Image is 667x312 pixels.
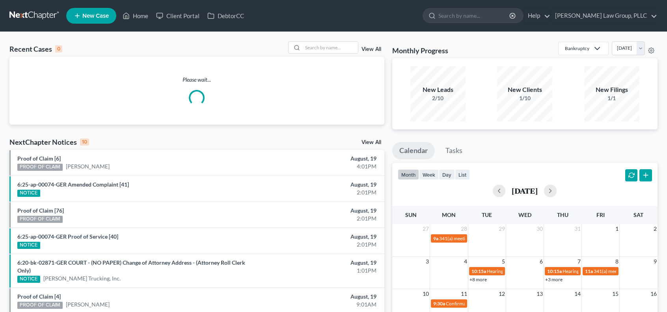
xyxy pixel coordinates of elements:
a: [PERSON_NAME] Trucking, Inc. [43,275,121,282]
div: NOTICE [17,242,40,249]
span: Sun [405,211,417,218]
a: Proof of Claim [6] [17,155,61,162]
a: +8 more [470,277,487,282]
a: Tasks [438,142,470,159]
div: New Leads [410,85,466,94]
a: 6:25-ap-00074-GER Amended Complaint [41] [17,181,129,188]
div: August, 19 [262,293,376,301]
div: 2/10 [410,94,466,102]
span: 10:15a [471,268,486,274]
div: 2:01PM [262,241,376,248]
span: 14 [574,289,581,299]
a: Proof of Claim [4] [17,293,61,300]
div: 4:01PM [262,163,376,170]
div: PROOF OF CLAIM [17,216,63,223]
a: DebtorCC [203,9,248,23]
a: View All [361,47,381,52]
div: 10 [80,138,89,146]
span: Tue [482,211,492,218]
span: New Case [82,13,109,19]
input: Search by name... [438,8,510,23]
button: list [455,169,470,180]
span: Thu [557,211,568,218]
span: 9 [653,257,658,266]
span: 11 [460,289,468,299]
span: Sat [633,211,643,218]
span: 29 [498,224,506,234]
span: Wed [518,211,531,218]
span: 11a [585,268,593,274]
a: +3 more [545,277,563,282]
div: August, 19 [262,207,376,215]
span: 4 [463,257,468,266]
a: Client Portal [152,9,203,23]
span: 2 [653,224,658,234]
div: New Clients [497,85,552,94]
a: [PERSON_NAME] Law Group, PLLC [551,9,657,23]
div: NextChapter Notices [9,137,89,147]
span: Confirmation Status Conference for [446,301,520,306]
span: 27 [422,224,430,234]
div: 2:01PM [262,189,376,196]
h3: Monthly Progress [392,46,448,55]
a: [PERSON_NAME] [66,301,110,308]
div: 1/10 [497,94,552,102]
span: 13 [536,289,544,299]
a: 6:20-bk-02871-GER COURT - (NO PAPER) Change of Attorney Address - (Attorney Roll Clerk Only) [17,259,245,274]
span: 3 [425,257,430,266]
a: [PERSON_NAME] [66,163,110,170]
span: 12 [498,289,506,299]
span: Hearing for [PERSON_NAME] [487,268,548,274]
span: 8 [615,257,619,266]
button: month [398,169,419,180]
span: 16 [650,289,658,299]
div: NOTICE [17,276,40,283]
button: week [419,169,439,180]
h2: [DATE] [512,187,538,195]
span: 15 [611,289,619,299]
div: PROOF OF CLAIM [17,302,63,309]
span: 6 [539,257,544,266]
div: August, 19 [262,155,376,163]
div: 0 [55,45,62,52]
a: Home [119,9,152,23]
span: Fri [596,211,605,218]
div: New Filings [584,85,639,94]
div: PROOF OF CLAIM [17,164,63,171]
a: 6:25-ap-00074-GER Proof of Service [40] [17,233,118,240]
div: August, 19 [262,181,376,189]
a: Help [524,9,550,23]
div: 1/1 [584,94,639,102]
div: 1:01PM [262,267,376,275]
span: 10:15a [547,268,562,274]
span: 9:30a [433,301,445,306]
span: 1 [615,224,619,234]
button: day [439,169,455,180]
div: Recent Cases [9,44,62,54]
span: 341(a) meeting for [PERSON_NAME] [439,235,515,241]
span: 5 [501,257,506,266]
input: Search by name... [303,42,358,53]
span: 28 [460,224,468,234]
a: View All [361,140,381,145]
span: 7 [577,257,581,266]
div: 9:01AM [262,301,376,308]
a: Calendar [392,142,435,159]
div: August, 19 [262,259,376,267]
div: August, 19 [262,233,376,241]
span: 30 [536,224,544,234]
div: NOTICE [17,190,40,197]
p: Please wait... [9,76,384,84]
a: Proof of Claim [76] [17,207,64,214]
span: 10 [422,289,430,299]
span: Mon [442,211,456,218]
div: Bankruptcy [565,45,589,52]
span: 31 [574,224,581,234]
span: 9a [433,235,438,241]
div: 2:01PM [262,215,376,222]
